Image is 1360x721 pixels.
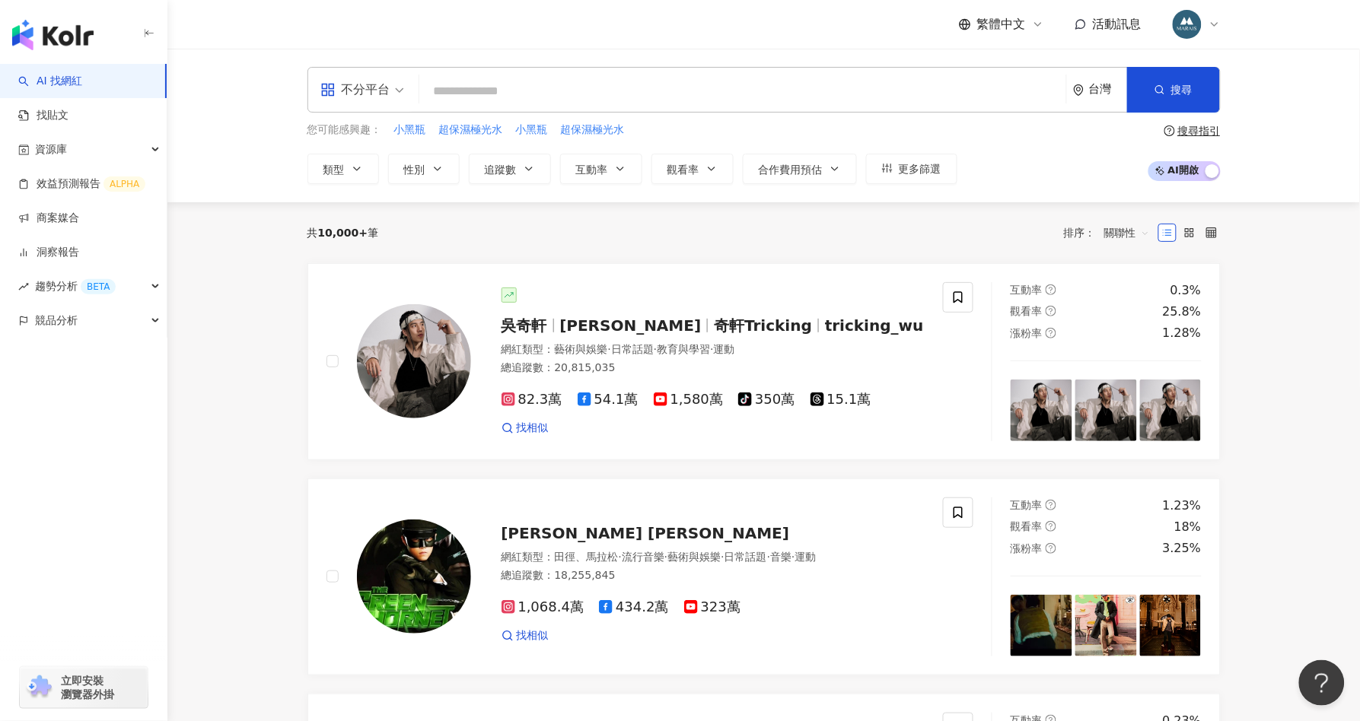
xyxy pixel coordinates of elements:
span: tricking_wu [825,316,924,335]
div: BETA [81,279,116,294]
button: 小黑瓶 [393,122,427,138]
a: 洞察報告 [18,245,79,260]
span: · [608,343,611,355]
span: 吳奇軒 [502,316,547,335]
div: 1.23% [1163,497,1202,514]
span: 資源庫 [35,132,67,167]
span: 性別 [404,164,425,176]
span: 合作費用預估 [759,164,823,176]
span: question-circle [1046,328,1056,338]
span: 漲粉率 [1011,327,1043,339]
span: 找相似 [517,628,549,643]
div: 0.3% [1170,282,1202,299]
span: 教育與學習 [657,343,710,355]
span: · [767,551,770,563]
span: 82.3萬 [502,392,562,408]
span: 350萬 [738,392,795,408]
a: 找貼文 [18,108,68,123]
button: 類型 [307,154,379,184]
a: 找相似 [502,628,549,643]
span: 1,580萬 [654,392,724,408]
img: post-image [1011,380,1072,441]
iframe: Help Scout Beacon - Open [1299,660,1345,706]
span: 趨勢分析 [35,269,116,303]
span: rise [18,281,29,292]
img: logo [12,20,94,50]
img: post-image [1075,380,1137,441]
span: 觀看率 [1011,520,1043,532]
a: KOL Avatar[PERSON_NAME] [PERSON_NAME]網紅類型：田徑、馬拉松·流行音樂·藝術與娛樂·日常話題·音樂·運動總追蹤數：18,255,8451,068.4萬434.... [307,478,1221,675]
a: 效益預測報告ALPHA [18,176,145,192]
span: 小黑瓶 [394,122,426,138]
a: KOL Avatar吳奇軒[PERSON_NAME]奇軒Trickingtricking_wu網紅類型：藝術與娛樂·日常話題·教育與學習·運動總追蹤數：20,815,03582.3萬54.1萬1... [307,263,1221,460]
div: 不分平台 [320,78,390,102]
span: 小黑瓶 [516,122,548,138]
span: question-circle [1046,284,1056,295]
div: 排序： [1064,221,1158,245]
span: 漲粉率 [1011,542,1043,554]
div: 網紅類型 ： [502,550,925,565]
span: 奇軒Tricking [714,316,812,335]
span: question-circle [1046,500,1056,510]
span: 繁體中文 [977,16,1026,33]
span: 觀看率 [667,164,699,176]
span: 1,068.4萬 [502,599,584,615]
span: · [791,551,795,563]
span: 立即安裝 瀏覽器外掛 [61,674,114,701]
span: 音樂 [770,551,791,563]
span: · [619,551,622,563]
span: 日常話題 [611,343,654,355]
button: 互動率 [560,154,642,184]
button: 追蹤數 [469,154,551,184]
span: 互動率 [576,164,608,176]
span: 活動訊息 [1093,17,1142,31]
a: 找相似 [502,421,549,436]
span: 您可能感興趣： [307,122,382,138]
button: 超保濕極光水 [438,122,504,138]
button: 觀看率 [651,154,734,184]
span: 競品分析 [35,303,78,338]
a: 商案媒合 [18,211,79,226]
span: 觀看率 [1011,305,1043,317]
button: 超保濕極光水 [560,122,626,138]
span: 10,000+ [318,227,368,239]
span: 找相似 [517,421,549,436]
span: 田徑、馬拉松 [555,551,619,563]
span: 運動 [714,343,735,355]
span: 日常話題 [725,551,767,563]
div: 搜尋指引 [1178,125,1221,137]
button: 合作費用預估 [743,154,857,184]
span: 互動率 [1011,499,1043,511]
span: 流行音樂 [622,551,664,563]
img: KOL Avatar [357,519,471,634]
span: [PERSON_NAME] [PERSON_NAME] [502,524,790,542]
span: question-circle [1164,125,1175,136]
button: 搜尋 [1127,67,1220,113]
img: 358735463_652854033541749_1509380869568117342_n.jpg [1173,10,1202,39]
div: 18% [1174,519,1202,535]
span: 超保濕極光水 [561,122,625,138]
img: chrome extension [24,675,54,700]
div: 台灣 [1089,83,1127,96]
span: 互動率 [1011,284,1043,296]
div: 網紅類型 ： [502,342,925,357]
span: environment [1073,84,1084,96]
span: · [721,551,724,563]
a: searchAI 找網紅 [18,74,82,89]
span: 超保濕極光水 [439,122,503,138]
span: 更多篩選 [899,163,941,175]
button: 更多篩選 [866,154,957,184]
span: · [710,343,713,355]
img: post-image [1075,595,1137,656]
span: 15.1萬 [811,392,871,408]
span: question-circle [1046,543,1056,554]
img: post-image [1140,595,1202,656]
div: 總追蹤數 ： 18,255,845 [502,568,925,583]
div: 1.28% [1163,325,1202,341]
img: post-image [1011,595,1072,656]
button: 性別 [388,154,460,184]
div: 3.25% [1163,540,1202,557]
span: 類型 [323,164,345,176]
span: 運動 [795,551,817,563]
span: [PERSON_NAME] [560,316,702,335]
